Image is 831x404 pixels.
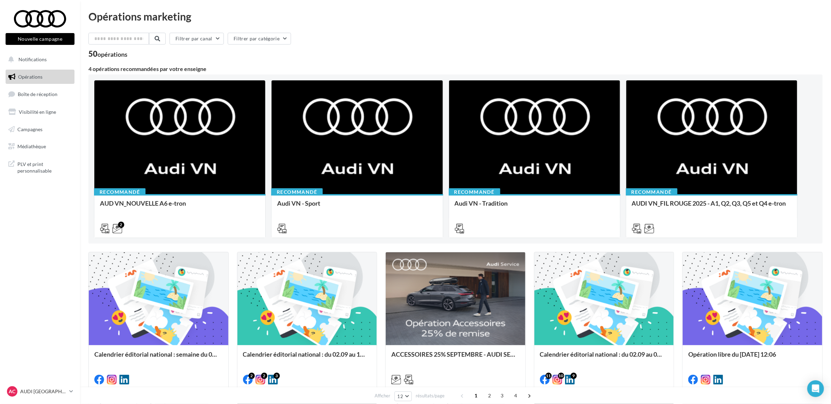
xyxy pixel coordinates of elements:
[626,188,677,196] div: Recommandé
[4,139,76,154] a: Médiathèque
[100,200,260,214] div: AUD VN_NOUVELLE A6 e-tron
[88,11,823,22] div: Opérations marketing
[228,33,291,45] button: Filtrer par catégorie
[6,385,75,398] a: AC AUDI [GEOGRAPHIC_DATA]
[18,56,47,62] span: Notifications
[97,51,127,57] div: opérations
[170,33,224,45] button: Filtrer par canal
[4,157,76,177] a: PLV et print personnalisable
[6,33,75,45] button: Nouvelle campagne
[19,109,56,115] span: Visibilité en ligne
[271,188,323,196] div: Recommandé
[398,394,403,399] span: 12
[18,74,42,80] span: Opérations
[94,188,146,196] div: Recommandé
[416,393,445,399] span: résultats/page
[455,200,614,214] div: Audi VN - Tradition
[632,200,792,214] div: AUDI VN_FIL ROUGE 2025 - A1, Q2, Q3, Q5 et Q4 e-tron
[470,390,481,401] span: 1
[20,388,66,395] p: AUDI [GEOGRAPHIC_DATA]
[118,222,124,228] div: 2
[17,126,42,132] span: Campagnes
[17,159,72,174] span: PLV et print personnalisable
[274,373,280,379] div: 3
[484,390,495,401] span: 2
[4,87,76,102] a: Boîte de réception
[18,91,57,97] span: Boîte de réception
[243,351,371,365] div: Calendrier éditorial national : du 02.09 au 15.09
[88,66,823,72] div: 4 opérations recommandées par votre enseigne
[540,351,668,365] div: Calendrier éditorial national : du 02.09 au 09.09
[4,105,76,119] a: Visibilité en ligne
[688,351,817,365] div: Opération libre du [DATE] 12:06
[394,391,412,401] button: 12
[546,373,552,379] div: 11
[4,52,73,67] button: Notifications
[449,188,500,196] div: Recommandé
[88,50,127,58] div: 50
[9,388,16,395] span: AC
[807,380,824,397] div: Open Intercom Messenger
[4,122,76,137] a: Campagnes
[277,200,437,214] div: Audi VN - Sport
[375,393,391,399] span: Afficher
[571,373,577,379] div: 9
[391,351,520,365] div: ACCESSOIRES 25% SEPTEMBRE - AUDI SERVICE
[17,143,46,149] span: Médiathèque
[558,373,564,379] div: 10
[510,390,521,401] span: 4
[94,351,223,365] div: Calendrier éditorial national : semaine du 08.09 au 14.09
[249,373,255,379] div: 2
[261,373,267,379] div: 2
[496,390,508,401] span: 3
[4,70,76,84] a: Opérations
